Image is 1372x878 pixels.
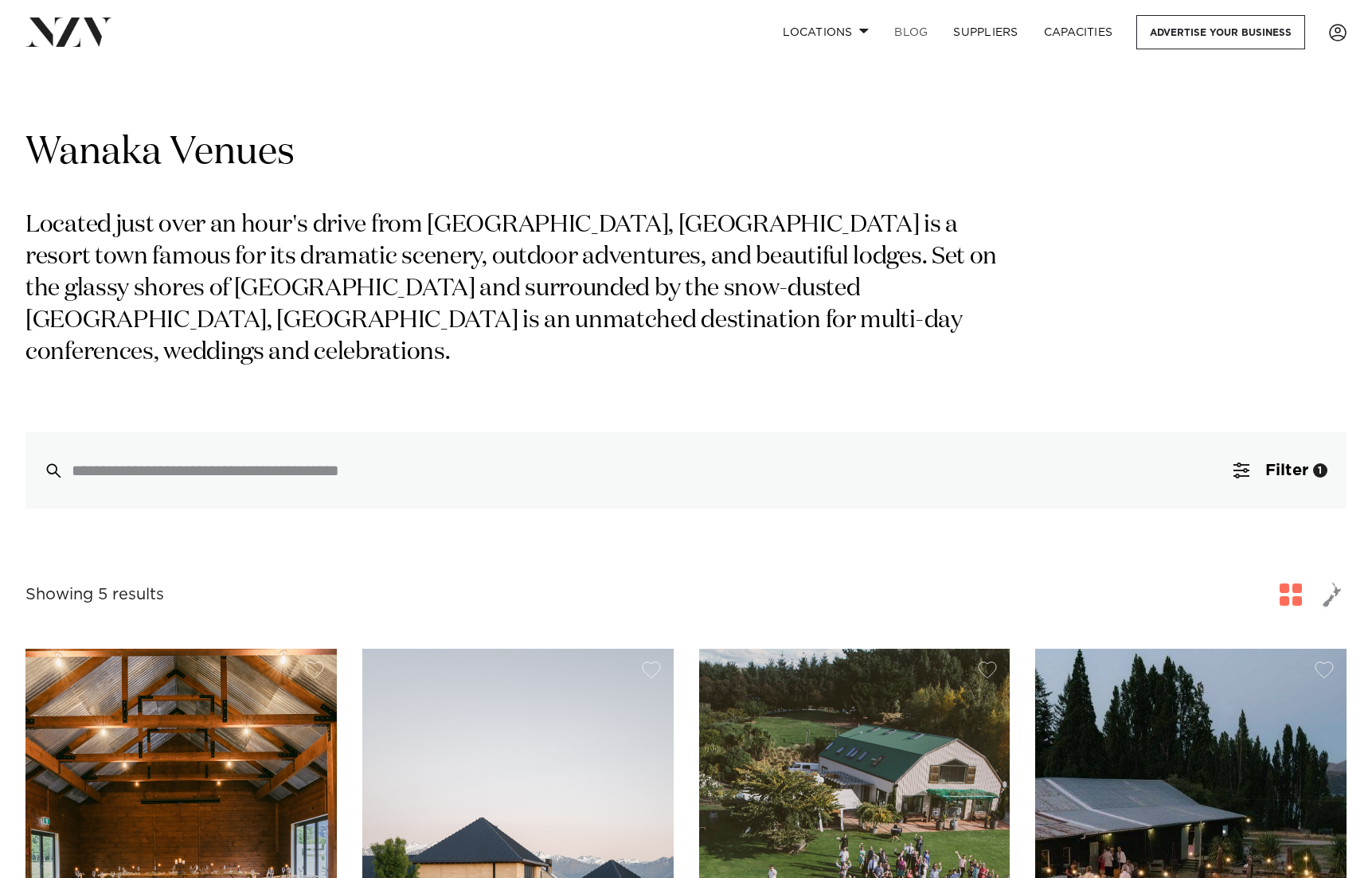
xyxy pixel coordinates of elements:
[1214,432,1347,509] button: Filter1
[25,18,112,46] img: nzv-logo.png
[1313,463,1327,478] div: 1
[1031,15,1126,49] a: Capacities
[1136,15,1305,49] a: Advertise your business
[25,583,164,607] div: Showing 5 results
[25,210,1010,369] p: Located just over an hour's drive from [GEOGRAPHIC_DATA], [GEOGRAPHIC_DATA] is a resort town famo...
[770,15,881,49] a: Locations
[1265,462,1308,478] span: Filter
[881,15,940,49] a: BLOG
[940,15,1030,49] a: SUPPLIERS
[25,128,1347,178] h1: Wanaka Venues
